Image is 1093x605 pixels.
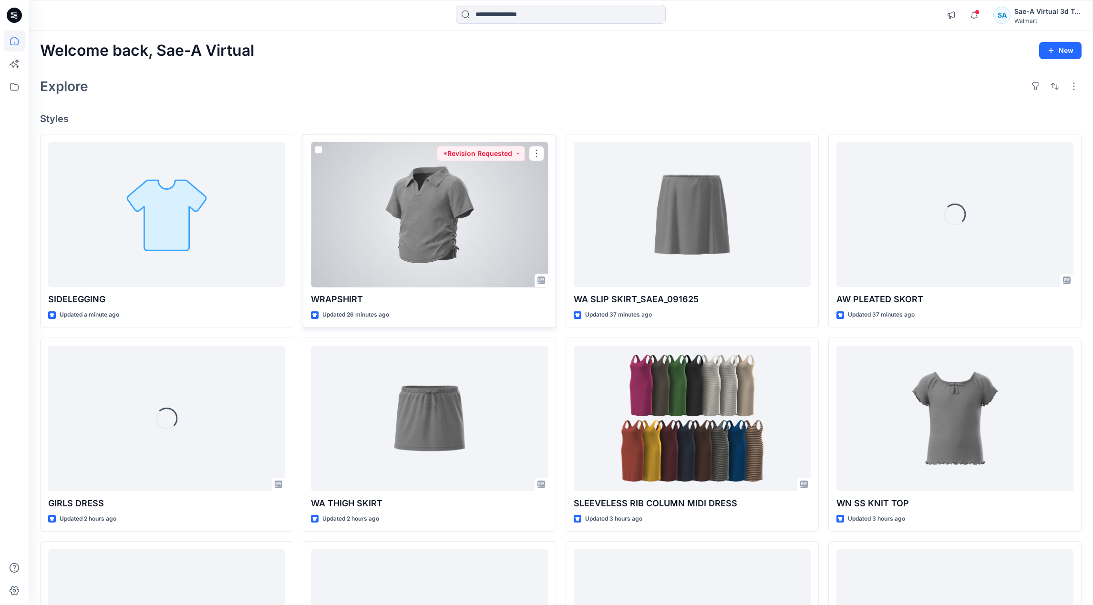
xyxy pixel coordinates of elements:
[48,293,285,306] p: SIDELEGGING
[60,514,116,524] p: Updated 2 hours ago
[48,497,285,510] p: GIRLS DRESS
[848,310,915,320] p: Updated 37 minutes ago
[574,346,811,491] a: SLEEVELESS RIB COLUMN MIDI DRESS
[311,142,548,287] a: WRAPSHIRT
[48,142,285,287] a: SIDELEGGING
[40,42,254,60] h2: Welcome back, Sae-A Virtual
[574,497,811,510] p: SLEEVELESS RIB COLUMN MIDI DRESS
[311,293,548,306] p: WRAPSHIRT
[836,497,1073,510] p: WN SS KNIT TOP
[574,142,811,287] a: WA SLIP SKIRT_SAEA_091625
[848,514,905,524] p: Updated 3 hours ago
[993,7,1011,24] div: SA
[311,497,548,510] p: WA THIGH SKIRT
[60,310,119,320] p: Updated a minute ago
[1014,6,1081,17] div: Sae-A Virtual 3d Team
[574,293,811,306] p: WA SLIP SKIRT_SAEA_091625
[322,310,389,320] p: Updated 26 minutes ago
[311,346,548,491] a: WA THIGH SKIRT
[585,514,642,524] p: Updated 3 hours ago
[40,113,1082,124] h4: Styles
[836,346,1073,491] a: WN SS KNIT TOP
[836,293,1073,306] p: AW PLEATED SKORT
[322,514,379,524] p: Updated 2 hours ago
[1039,42,1082,59] button: New
[585,310,652,320] p: Updated 37 minutes ago
[1014,17,1081,24] div: Walmart
[40,79,88,94] h2: Explore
